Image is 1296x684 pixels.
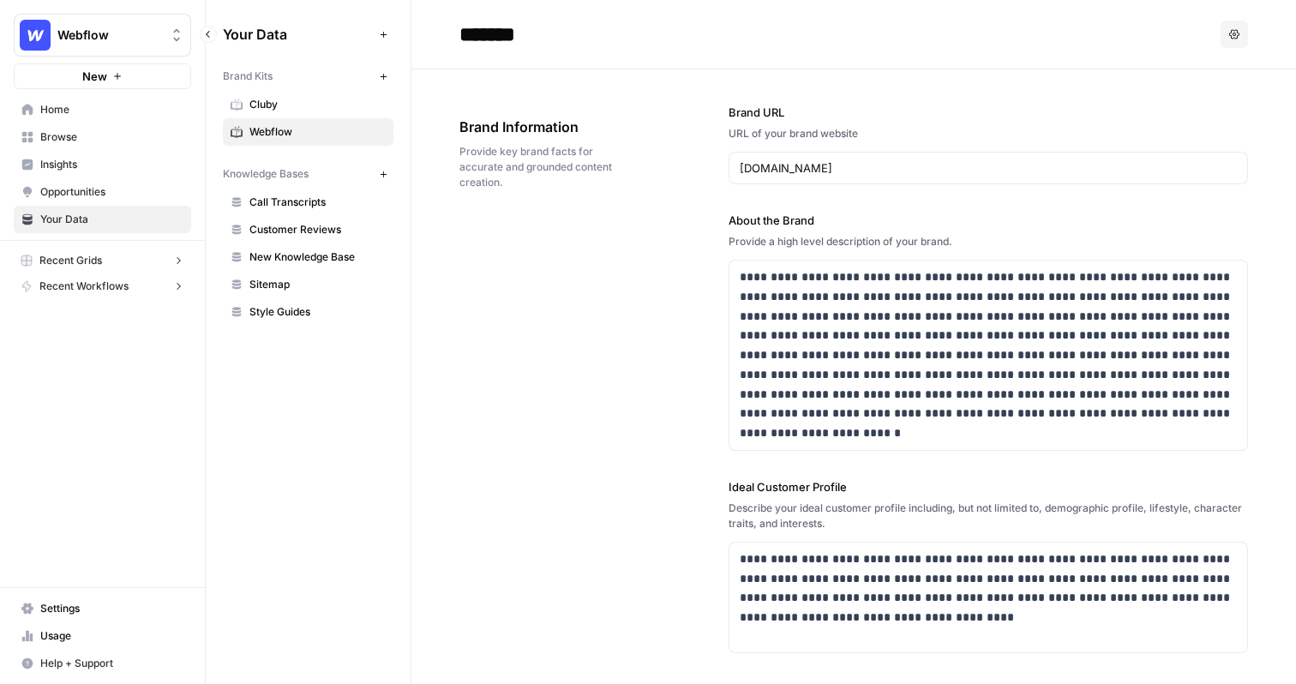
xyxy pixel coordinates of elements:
[459,144,633,190] span: Provide key brand facts for accurate and grounded content creation.
[14,96,191,123] a: Home
[223,24,373,45] span: Your Data
[40,129,183,145] span: Browse
[39,253,102,268] span: Recent Grids
[14,178,191,206] a: Opportunities
[14,63,191,89] button: New
[14,14,191,57] button: Workspace: Webflow
[249,249,386,265] span: New Knowledge Base
[14,206,191,233] a: Your Data
[249,195,386,210] span: Call Transcripts
[223,298,393,326] a: Style Guides
[249,304,386,320] span: Style Guides
[40,157,183,172] span: Insights
[223,69,273,84] span: Brand Kits
[14,595,191,622] a: Settings
[14,248,191,273] button: Recent Grids
[223,189,393,216] a: Call Transcripts
[459,117,633,137] span: Brand Information
[40,212,183,227] span: Your Data
[729,126,1248,141] div: URL of your brand website
[40,656,183,671] span: Help + Support
[249,97,386,112] span: Cluby
[249,124,386,140] span: Webflow
[40,628,183,644] span: Usage
[14,151,191,178] a: Insights
[14,123,191,151] a: Browse
[223,243,393,271] a: New Knowledge Base
[223,118,393,146] a: Webflow
[223,216,393,243] a: Customer Reviews
[223,91,393,118] a: Cluby
[20,20,51,51] img: Webflow Logo
[40,102,183,117] span: Home
[740,159,1237,177] input: www.sundaysoccer.com
[14,650,191,677] button: Help + Support
[249,277,386,292] span: Sitemap
[39,279,129,294] span: Recent Workflows
[729,478,1248,495] label: Ideal Customer Profile
[223,271,393,298] a: Sitemap
[82,68,107,85] span: New
[729,212,1248,229] label: About the Brand
[40,601,183,616] span: Settings
[729,501,1248,531] div: Describe your ideal customer profile including, but not limited to, demographic profile, lifestyl...
[223,166,309,182] span: Knowledge Bases
[57,27,161,44] span: Webflow
[729,104,1248,121] label: Brand URL
[14,273,191,299] button: Recent Workflows
[729,234,1248,249] div: Provide a high level description of your brand.
[40,184,183,200] span: Opportunities
[249,222,386,237] span: Customer Reviews
[14,622,191,650] a: Usage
